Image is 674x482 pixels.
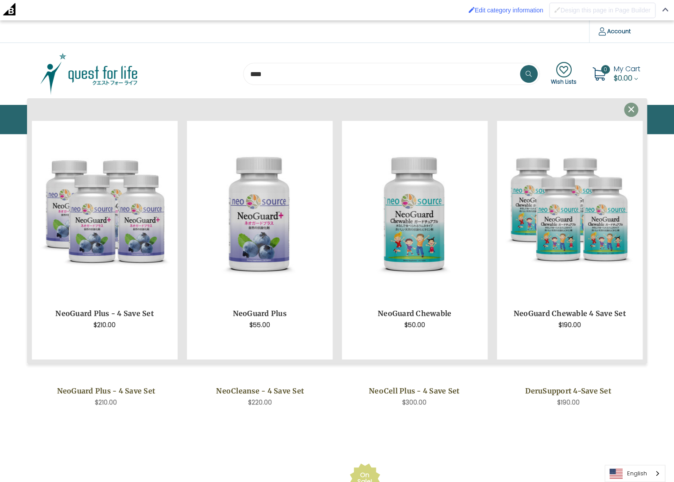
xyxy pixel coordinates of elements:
[349,127,481,302] a: NeoGuard Chewable,$50.00
[504,127,636,302] a: NeoGuard Chewable 4 Save Set,$190.00
[557,398,579,407] span: $190.00
[504,148,636,281] img: NeoGuard Chewable 4 Save Set
[605,465,665,482] a: English
[558,320,581,329] span: $190.00
[604,465,665,482] div: Language
[507,386,629,396] a: DeruSupport 4-Save Set
[93,320,116,329] span: $210.00
[627,100,635,120] span: ×
[34,52,144,96] img: Quest Group
[43,308,166,319] a: NeoGuard Plus - 4 Save Set
[39,148,171,281] img: NeoGuard Plus - 4 Save Set
[45,386,167,396] a: NeoGuard Plus - 4 Save Set
[249,320,270,329] span: $55.00
[199,386,321,396] a: NeoCleanse - 4 Save Set
[349,148,481,281] img: NeoGuard Chewable
[198,308,321,319] a: NeoGuard Plus
[551,62,577,86] a: Wish Lists
[353,308,476,319] a: NeoGuard Chewable
[404,320,425,329] span: $50.00
[95,398,117,407] span: $210.00
[614,64,640,83] a: Cart with 0 items
[662,8,668,12] img: Close Admin Bar
[554,7,560,13] img: Disabled brush to Design this page in Page Builder
[353,386,475,396] a: NeoCell Plus - 4 Save Set
[560,7,650,14] span: Design this page in Page Builder
[39,127,171,302] a: NeoGuard Plus - 4 Save Set,$210.00
[464,2,548,18] a: Enabled brush for category edit Edit category information
[475,7,543,14] span: Edit category information
[508,308,631,319] a: NeoGuard Chewable 4 Save Set
[194,148,326,281] img: NeoGuard Plus
[614,64,640,74] span: My Cart
[549,3,655,18] button: Disabled brush to Design this page in Page Builder Design this page in Page Builder
[614,73,632,83] span: $0.00
[604,465,665,482] aside: Language selected: English
[248,398,272,407] span: $220.00
[589,20,640,42] a: Account
[469,7,475,13] img: Enabled brush for category edit
[601,65,610,74] span: 0
[194,127,326,302] a: NeoGuard Plus,$55.00
[402,398,426,407] span: $300.00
